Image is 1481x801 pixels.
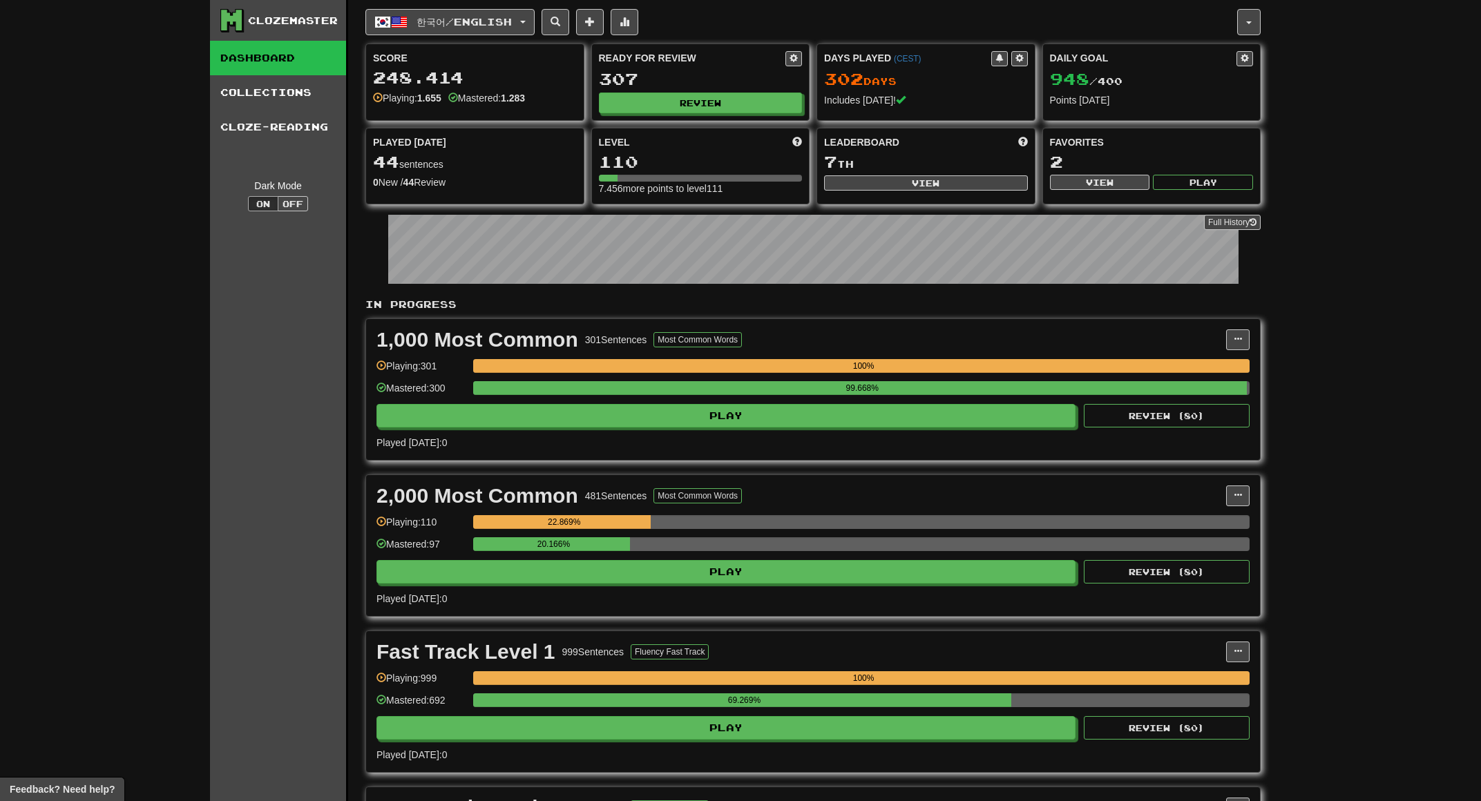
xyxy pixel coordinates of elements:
button: Search sentences [542,9,569,35]
button: Off [278,196,308,211]
button: 한국어/English [365,9,535,35]
button: Fluency Fast Track [631,644,709,659]
div: Includes [DATE]! [824,93,1028,107]
span: Leaderboard [824,135,899,149]
button: Most Common Words [653,332,742,347]
div: Score [373,51,577,65]
div: Ready for Review [599,51,786,65]
span: Score more points to level up [792,135,802,149]
span: Played [DATE] [373,135,446,149]
div: 100% [477,671,1250,685]
span: 7 [824,152,837,171]
span: / 400 [1050,75,1122,87]
button: View [1050,175,1150,190]
div: 301 Sentences [585,333,647,347]
div: Mastered: 692 [376,693,466,716]
div: 481 Sentences [585,489,647,503]
div: 100% [477,359,1250,373]
p: In Progress [365,298,1261,311]
div: th [824,153,1028,171]
div: Days Played [824,51,991,65]
div: Mastered: [448,91,525,105]
div: Mastered: 300 [376,381,466,404]
div: Daily Goal [1050,51,1237,66]
button: Review (80) [1084,560,1250,583]
button: More stats [611,9,638,35]
a: Full History [1204,215,1261,230]
span: Played [DATE]: 0 [376,593,447,604]
a: Cloze-Reading [210,110,346,144]
a: (CEST) [894,54,921,64]
div: 99.668% [477,381,1247,395]
div: Dark Mode [220,179,336,193]
button: Review (80) [1084,404,1250,427]
div: 2 [1050,153,1254,171]
div: 22.869% [477,515,651,529]
div: 110 [599,153,803,171]
div: Playing: 999 [376,671,466,694]
button: Play [376,716,1076,740]
button: Review (80) [1084,716,1250,740]
div: 2,000 Most Common [376,485,578,506]
strong: 1.283 [501,93,525,104]
div: Playing: [373,91,441,105]
div: Mastered: 97 [376,537,466,560]
div: 307 [599,70,803,88]
span: 44 [373,152,399,171]
span: 948 [1050,69,1089,88]
div: Day s [824,70,1028,88]
div: 248.414 [373,69,577,86]
div: Clozemaster [248,14,338,28]
div: sentences [373,153,577,171]
button: On [248,196,278,211]
span: Level [599,135,630,149]
span: 302 [824,69,863,88]
span: Played [DATE]: 0 [376,749,447,760]
strong: 44 [403,177,414,188]
div: Fast Track Level 1 [376,641,555,662]
span: Played [DATE]: 0 [376,437,447,448]
button: Most Common Words [653,488,742,503]
span: 한국어 / English [417,16,512,28]
button: Play [376,404,1076,427]
button: View [824,175,1028,191]
div: Playing: 301 [376,359,466,382]
div: 20.166% [477,537,629,551]
a: Collections [210,75,346,110]
div: 69.269% [477,693,1011,707]
button: Review [599,93,803,113]
div: 999 Sentences [562,645,624,659]
span: This week in points, UTC [1018,135,1028,149]
button: Play [1153,175,1253,190]
strong: 1.655 [417,93,441,104]
strong: 0 [373,177,379,188]
span: Open feedback widget [10,782,115,796]
a: Dashboard [210,41,346,75]
div: Playing: 110 [376,515,466,538]
div: Points [DATE] [1050,93,1254,107]
button: Play [376,560,1076,583]
div: 1,000 Most Common [376,329,578,350]
div: Favorites [1050,135,1254,149]
div: 7.456 more points to level 111 [599,182,803,195]
button: Add sentence to collection [576,9,604,35]
div: New / Review [373,175,577,189]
